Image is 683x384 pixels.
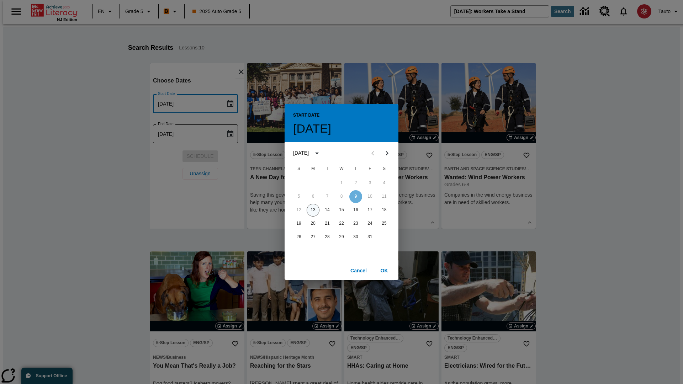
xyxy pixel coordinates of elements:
span: Sunday [292,162,305,176]
button: 20 [307,217,319,230]
button: 29 [335,231,348,244]
button: 15 [335,204,348,217]
button: 22 [335,217,348,230]
span: Start Date [293,110,319,121]
button: 16 [349,204,362,217]
button: 30 [349,231,362,244]
button: 17 [364,204,376,217]
button: 31 [364,231,376,244]
button: 19 [292,217,305,230]
button: OK [373,264,396,277]
button: 24 [364,217,376,230]
button: 21 [321,217,334,230]
button: 23 [349,217,362,230]
button: 13 [307,204,319,217]
span: Saturday [378,162,391,176]
button: Next month [380,146,394,160]
div: [DATE] [293,149,309,157]
button: 25 [378,217,391,230]
button: 26 [292,231,305,244]
button: 27 [307,231,319,244]
button: Cancel [347,264,370,277]
button: 14 [321,204,334,217]
h4: [DATE] [293,121,331,136]
span: Wednesday [335,162,348,176]
span: Thursday [349,162,362,176]
button: 18 [378,204,391,217]
span: Tuesday [321,162,334,176]
span: Friday [364,162,376,176]
span: Monday [307,162,319,176]
button: calendar view is open, switch to year view [311,147,323,159]
button: 28 [321,231,334,244]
